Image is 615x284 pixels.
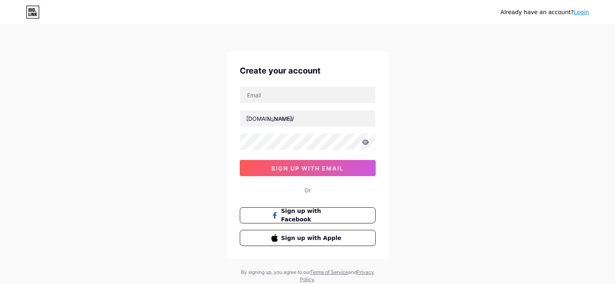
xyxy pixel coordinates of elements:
[240,207,376,223] button: Sign up with Facebook
[281,207,344,224] span: Sign up with Facebook
[281,234,344,242] span: Sign up with Apple
[240,230,376,246] button: Sign up with Apple
[501,8,589,17] div: Already have an account?
[240,87,375,103] input: Email
[240,65,376,77] div: Create your account
[240,160,376,176] button: sign up with email
[239,269,376,283] div: By signing up, you agree to our and .
[271,165,344,172] span: sign up with email
[240,110,375,126] input: username
[304,186,311,194] div: Or
[574,9,589,15] a: Login
[246,114,294,123] div: [DOMAIN_NAME]/
[310,269,348,275] a: Terms of Service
